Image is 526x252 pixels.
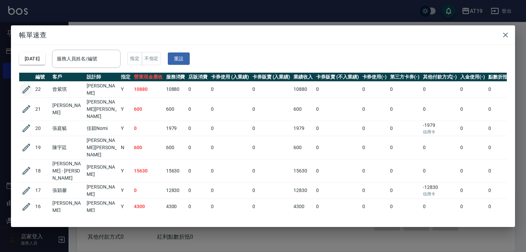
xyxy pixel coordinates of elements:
td: 0 [314,159,360,182]
td: 0 [209,121,251,136]
td: 0 [388,182,421,199]
td: 張穎馨 [51,182,85,199]
td: 20 [34,121,51,136]
td: 600 [292,97,314,121]
td: 17 [34,182,51,199]
td: 0 [187,159,209,182]
td: -1979 [421,121,459,136]
td: [PERSON_NAME][PERSON_NAME] [85,136,119,159]
td: 0 [421,97,459,121]
td: 4300 [164,199,187,215]
td: 22 [34,81,51,97]
td: 0 [314,97,360,121]
td: [PERSON_NAME][PERSON_NAME] [85,97,119,121]
td: [PERSON_NAME] - [PERSON_NAME] [51,159,85,182]
td: 10880 [164,81,187,97]
td: 0 [251,182,292,199]
td: 0 [459,182,487,199]
td: 0 [209,81,251,97]
td: 0 [187,121,209,136]
td: 0 [187,136,209,159]
td: 0 [251,121,292,136]
td: Y [119,81,132,97]
td: 陳宇廷 [51,136,85,159]
td: 0 [314,136,360,159]
td: 0 [251,97,292,121]
th: 指定 [119,73,132,82]
td: 0 [361,159,389,182]
td: 4300 [292,199,314,215]
td: 0 [314,81,360,97]
td: 0 [251,199,292,215]
td: 0 [132,121,164,136]
th: 第三方卡券(-) [388,73,421,82]
td: 0 [187,97,209,121]
td: 0 [459,97,487,121]
td: 21 [34,97,51,121]
td: 0 [361,199,389,215]
td: 0 [187,182,209,199]
td: 曾紫琪 [51,81,85,97]
td: 0 [132,182,164,199]
td: 15630 [132,159,164,182]
th: 店販消費 [187,73,209,82]
th: 服務消費 [164,73,187,82]
td: 0 [314,199,360,215]
td: 0 [459,121,487,136]
th: 客戶 [51,73,85,82]
td: 0 [421,159,459,182]
td: 0 [187,81,209,97]
td: Y [119,121,132,136]
td: 0 [388,81,421,97]
button: 不指定 [142,52,161,65]
td: 10880 [132,81,164,97]
td: 0 [388,136,421,159]
td: 600 [164,136,187,159]
th: 其他付款方式(-) [421,73,459,82]
td: Y [119,199,132,215]
td: N [119,136,132,159]
td: 12830 [292,182,314,199]
td: 600 [132,97,164,121]
td: 0 [209,182,251,199]
td: 0 [314,121,360,136]
td: 0 [209,136,251,159]
td: 0 [361,81,389,97]
td: -12830 [421,182,459,199]
td: 0 [388,199,421,215]
td: 15630 [292,159,314,182]
td: 0 [487,121,524,136]
td: 1979 [292,121,314,136]
td: Y [119,182,132,199]
th: 編號 [34,73,51,82]
td: 0 [487,199,524,215]
td: 佳穎Nomi [85,121,119,136]
td: 0 [361,97,389,121]
td: 0 [487,159,524,182]
td: 0 [361,136,389,159]
td: 1979 [164,121,187,136]
td: 張庭毓 [51,121,85,136]
td: 0 [459,136,487,159]
th: 點數折抵金額(-) [487,73,524,82]
td: Y [119,97,132,121]
button: [DATE] [19,52,45,65]
th: 卡券使用 (入業績) [209,73,251,82]
td: [PERSON_NAME] [85,81,119,97]
th: 卡券使用(-) [361,73,389,82]
td: 0 [421,81,459,97]
td: 18 [34,159,51,182]
td: 0 [209,199,251,215]
p: 信用卡 [423,129,457,135]
td: 0 [459,199,487,215]
td: 0 [388,159,421,182]
td: 0 [314,182,360,199]
td: 0 [388,97,421,121]
th: 卡券販賣 (入業績) [251,73,292,82]
td: [PERSON_NAME] [85,199,119,215]
th: 入金使用(-) [459,73,487,82]
td: [PERSON_NAME] [51,199,85,215]
td: 600 [292,136,314,159]
h2: 帳單速查 [11,25,515,45]
button: 重設 [168,52,190,65]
